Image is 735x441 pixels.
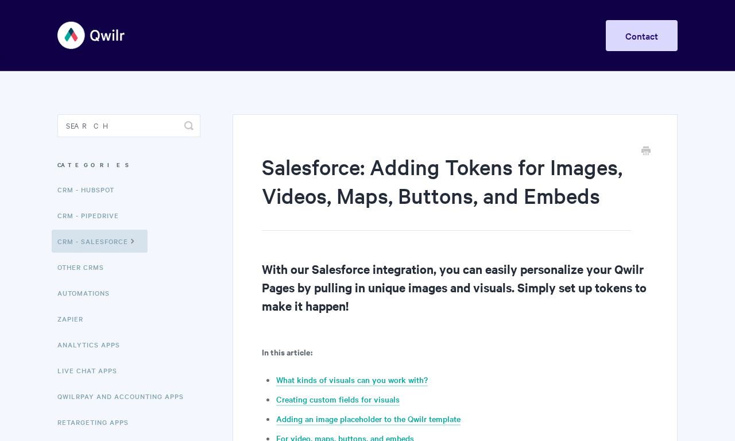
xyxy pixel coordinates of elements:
a: Print this Article [641,145,651,158]
a: Creating custom fields for visuals [276,393,400,406]
a: Contact [606,20,678,51]
h1: Salesforce: Adding Tokens for Images, Videos, Maps, Buttons, and Embeds [262,152,631,231]
h2: With our Salesforce integration, you can easily personalize your Qwilr Pages by pulling in unique... [262,260,648,315]
a: QwilrPay and Accounting Apps [57,385,192,408]
input: Search [57,114,200,137]
a: Zapier [57,307,92,330]
a: Retargeting Apps [57,411,137,434]
a: CRM - HubSpot [57,178,123,201]
img: Qwilr Help Center [57,14,126,57]
h3: Categories [57,154,200,175]
a: What kinds of visuals can you work with? [276,374,428,386]
a: Analytics Apps [57,333,129,356]
a: Other CRMs [57,256,113,278]
a: Automations [57,281,118,304]
b: In this article: [262,346,312,358]
a: CRM - Pipedrive [57,204,127,227]
a: Adding an image placeholder to the Qwilr template [276,413,461,425]
a: Live Chat Apps [57,359,126,382]
a: CRM - Salesforce [52,230,148,253]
